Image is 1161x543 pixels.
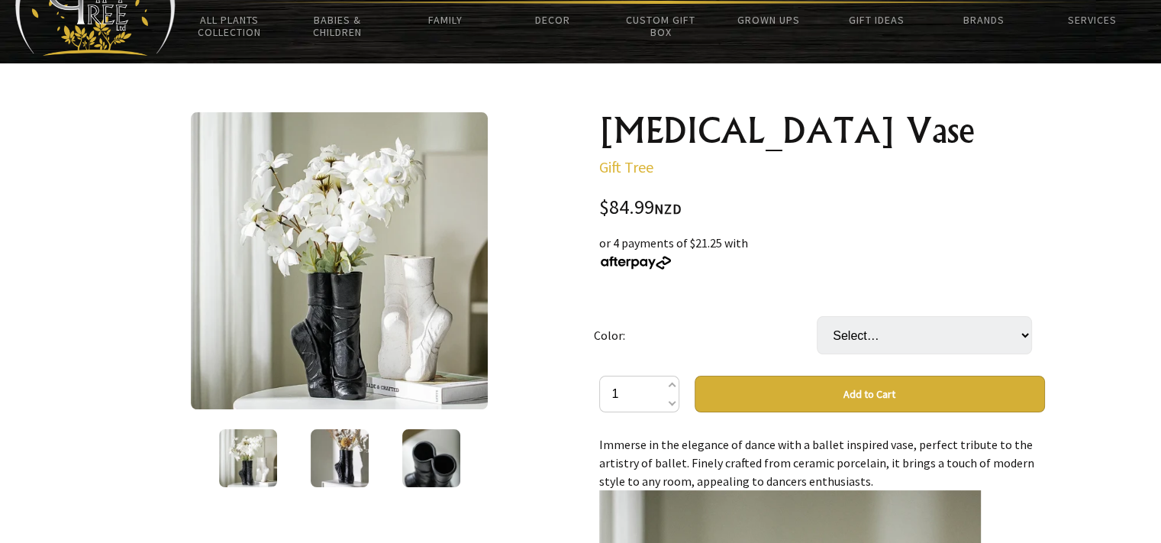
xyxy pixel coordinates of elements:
[930,4,1038,36] a: Brands
[1038,4,1146,36] a: Services
[695,376,1045,412] button: Add to Cart
[599,112,1045,149] h1: [MEDICAL_DATA] Vase
[499,4,607,36] a: Decor
[714,4,822,36] a: Grown Ups
[594,295,817,376] td: Color:
[822,4,930,36] a: Gift Ideas
[176,4,283,48] a: All Plants Collection
[283,4,391,48] a: Babies & Children
[599,198,1045,218] div: $84.99
[311,429,369,487] img: Ballet Dancer Vase
[402,429,460,487] img: Ballet Dancer Vase
[599,234,1045,270] div: or 4 payments of $21.25 with
[607,4,714,48] a: Custom Gift Box
[391,4,498,36] a: Family
[599,157,653,176] a: Gift Tree
[654,200,682,218] span: NZD
[599,256,672,270] img: Afterpay
[219,429,277,487] img: Ballet Dancer Vase
[191,112,488,409] img: Ballet Dancer Vase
